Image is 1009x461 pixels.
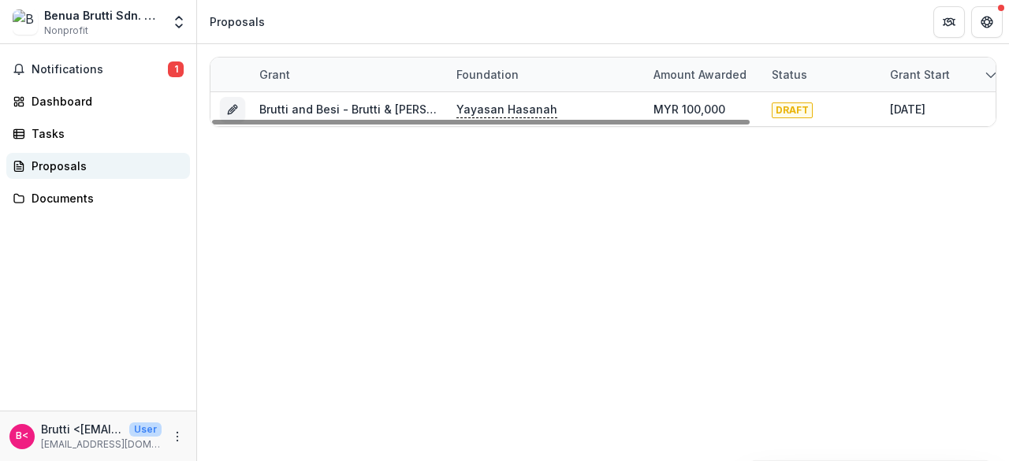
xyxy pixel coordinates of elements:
[456,101,557,118] p: Yayasan Hasanah
[447,58,644,91] div: Foundation
[168,6,190,38] button: Open entity switcher
[762,58,881,91] div: Status
[168,427,187,446] button: More
[447,66,528,83] div: Foundation
[6,185,190,211] a: Documents
[32,93,177,110] div: Dashboard
[881,58,999,91] div: Grant start
[933,6,965,38] button: Partners
[971,6,1003,38] button: Get Help
[985,69,997,81] svg: sorted descending
[250,58,447,91] div: Grant
[210,13,265,30] div: Proposals
[6,57,190,82] button: Notifications1
[13,9,38,35] img: Benua Brutti Sdn. Bhd.
[168,61,184,77] span: 1
[129,422,162,437] p: User
[203,10,271,33] nav: breadcrumb
[644,58,762,91] div: Amount awarded
[762,66,817,83] div: Status
[6,121,190,147] a: Tasks
[32,125,177,142] div: Tasks
[6,88,190,114] a: Dashboard
[44,7,162,24] div: Benua Brutti Sdn. Bhd.
[41,437,162,452] p: [EMAIL_ADDRESS][DOMAIN_NAME]
[32,63,168,76] span: Notifications
[41,421,123,437] p: Brutti <[EMAIL_ADDRESS][DOMAIN_NAME]>
[16,431,28,441] div: Brutti <bruttibesi@gmail.com>
[259,102,485,116] a: Brutti and Besi​ - Brutti & [PERSON_NAME]
[32,190,177,206] div: Documents
[772,102,813,118] span: DRAFT
[644,66,756,83] div: Amount awarded
[250,66,300,83] div: Grant
[881,66,959,83] div: Grant start
[890,101,925,117] div: [DATE]
[220,97,245,122] button: Grant fcb8292b-3cfc-45cd-931c-7d73d0be5702
[44,24,88,38] span: Nonprofit
[6,153,190,179] a: Proposals
[32,158,177,174] div: Proposals
[653,101,725,117] div: MYR 100,000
